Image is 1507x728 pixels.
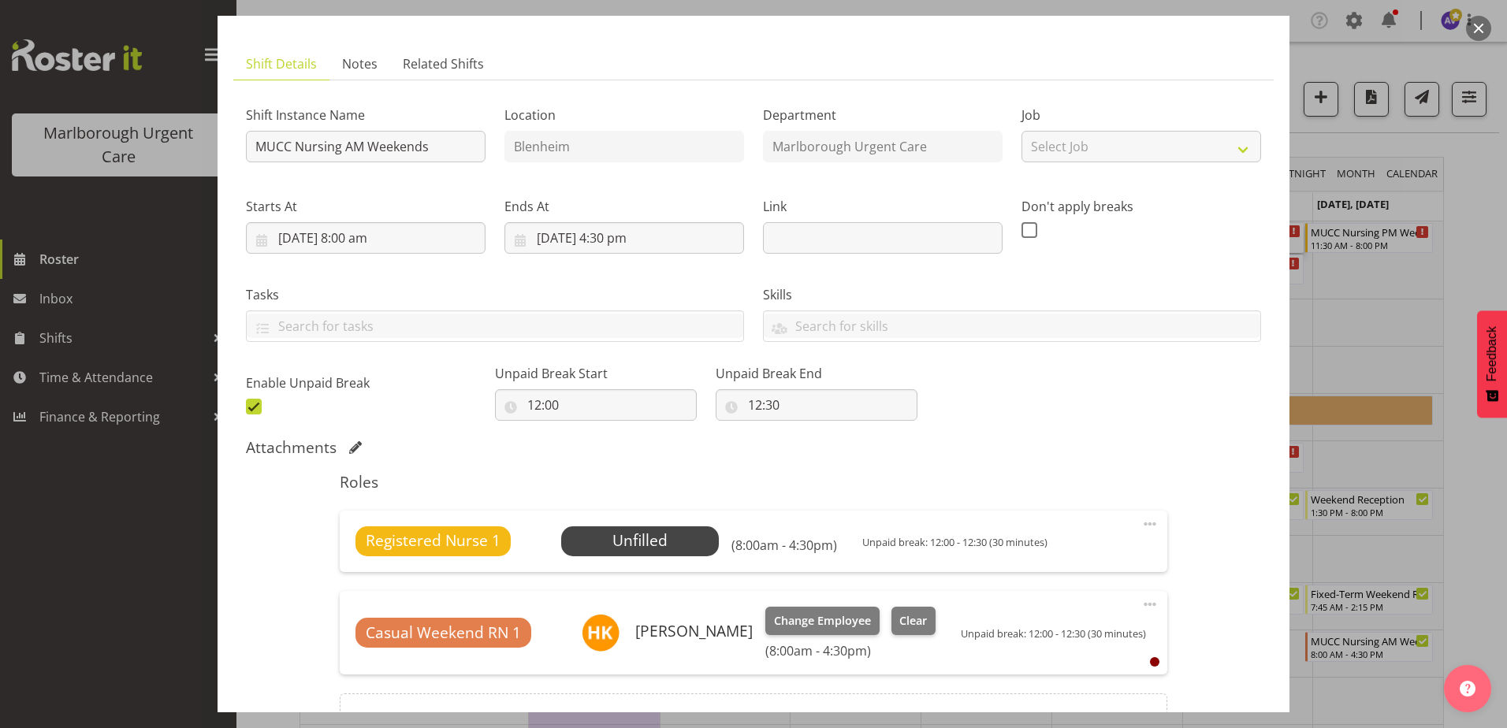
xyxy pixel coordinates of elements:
label: Job [1021,106,1261,124]
img: help-xxl-2.png [1460,681,1475,696]
div: User is clocked out [1150,657,1159,667]
span: Casual Weekend RN 1 [366,622,521,644]
label: Skills [763,285,1261,304]
span: Unfilled [612,529,668,551]
span: Registered Nurse 1 [366,529,500,552]
label: Link [763,197,1003,216]
h6: [PERSON_NAME] [635,622,753,640]
h6: (8:00am - 4:30pm) [731,537,837,553]
label: Department [763,106,1003,124]
h5: Roles [340,473,1167,492]
label: Tasks [246,285,744,304]
span: Related Shifts [403,54,484,73]
input: Click to select... [246,222,486,254]
label: Starts At [246,197,486,216]
input: Shift Instance Name [246,131,486,162]
label: Unpaid Break Start [495,364,697,383]
button: Clear [891,607,936,635]
span: Unpaid break: 12:00 - 12:30 (30 minutes) [862,535,1047,549]
input: Search for skills [764,314,1260,338]
span: Unpaid break: 12:00 - 12:30 (30 minutes) [961,626,1146,641]
label: Ends At [504,197,744,216]
input: Search for tasks [247,314,743,338]
label: Don't apply breaks [1021,197,1261,216]
button: Feedback - Show survey [1477,310,1507,418]
span: Clear [899,612,927,630]
input: Click to select... [495,389,697,421]
h5: Attachments [246,438,337,457]
label: Shift Instance Name [246,106,486,124]
input: Click to select... [716,389,917,421]
span: Feedback [1485,326,1499,381]
span: Shift Details [246,54,317,73]
label: Unpaid Break End [716,364,917,383]
span: Change Employee [774,612,871,630]
img: hayley-keown11880.jpg [582,614,620,652]
label: Location [504,106,744,124]
h6: (8:00am - 4:30pm) [765,643,936,659]
span: Notes [342,54,378,73]
input: Click to select... [504,222,744,254]
label: Enable Unpaid Break [246,373,486,392]
button: Change Employee [765,607,880,635]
